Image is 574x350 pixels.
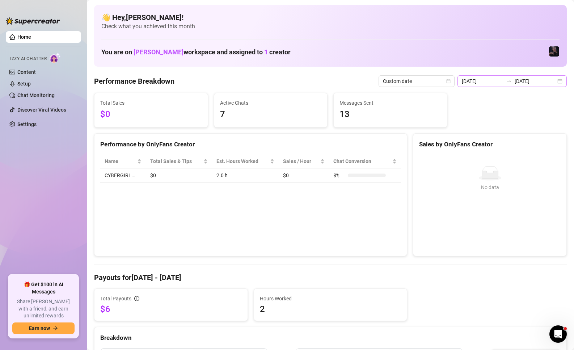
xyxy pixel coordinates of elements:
[279,168,329,183] td: $0
[101,12,560,22] h4: 👋 Hey, [PERSON_NAME] !
[17,107,66,113] a: Discover Viral Videos
[515,77,556,85] input: End date
[12,281,75,295] span: 🎁 Get $100 in AI Messages
[333,171,345,179] span: 0 %
[264,48,268,56] span: 1
[216,157,269,165] div: Est. Hours Worked
[134,296,139,301] span: info-circle
[94,272,567,283] h4: Payouts for [DATE] - [DATE]
[506,78,512,84] span: to
[220,99,322,107] span: Active Chats
[17,81,31,87] a: Setup
[146,154,212,168] th: Total Sales & Tips
[29,325,50,331] span: Earn now
[6,17,60,25] img: logo-BBDzfeDw.svg
[422,183,558,191] div: No data
[100,99,202,107] span: Total Sales
[17,92,55,98] a: Chat Monitoring
[549,46,559,57] img: CYBERGIRL
[134,48,183,56] span: [PERSON_NAME]
[94,76,174,86] h4: Performance Breakdown
[100,333,561,343] div: Breakdown
[260,295,401,303] span: Hours Worked
[101,22,560,30] span: Check what you achieved this month
[100,139,401,149] div: Performance by OnlyFans Creator
[17,121,37,127] a: Settings
[549,325,567,343] iframe: Intercom live chat
[100,168,146,183] td: CYBERGIRL…
[100,154,146,168] th: Name
[260,303,401,315] span: 2
[333,157,391,165] span: Chat Conversion
[462,77,503,85] input: Start date
[53,326,58,331] span: arrow-right
[279,154,329,168] th: Sales / Hour
[220,108,322,121] span: 7
[50,53,61,63] img: AI Chatter
[146,168,212,183] td: $0
[17,34,31,40] a: Home
[283,157,319,165] span: Sales / Hour
[506,78,512,84] span: swap-right
[212,168,279,183] td: 2.0 h
[12,322,75,334] button: Earn nowarrow-right
[419,139,561,149] div: Sales by OnlyFans Creator
[100,303,242,315] span: $6
[105,157,136,165] span: Name
[100,108,202,121] span: $0
[339,108,441,121] span: 13
[10,55,47,62] span: Izzy AI Chatter
[17,69,36,75] a: Content
[339,99,441,107] span: Messages Sent
[383,76,450,87] span: Custom date
[12,298,75,320] span: Share [PERSON_NAME] with a friend, and earn unlimited rewards
[150,157,202,165] span: Total Sales & Tips
[100,295,131,303] span: Total Payouts
[329,154,401,168] th: Chat Conversion
[446,79,451,83] span: calendar
[101,48,291,56] h1: You are on workspace and assigned to creator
